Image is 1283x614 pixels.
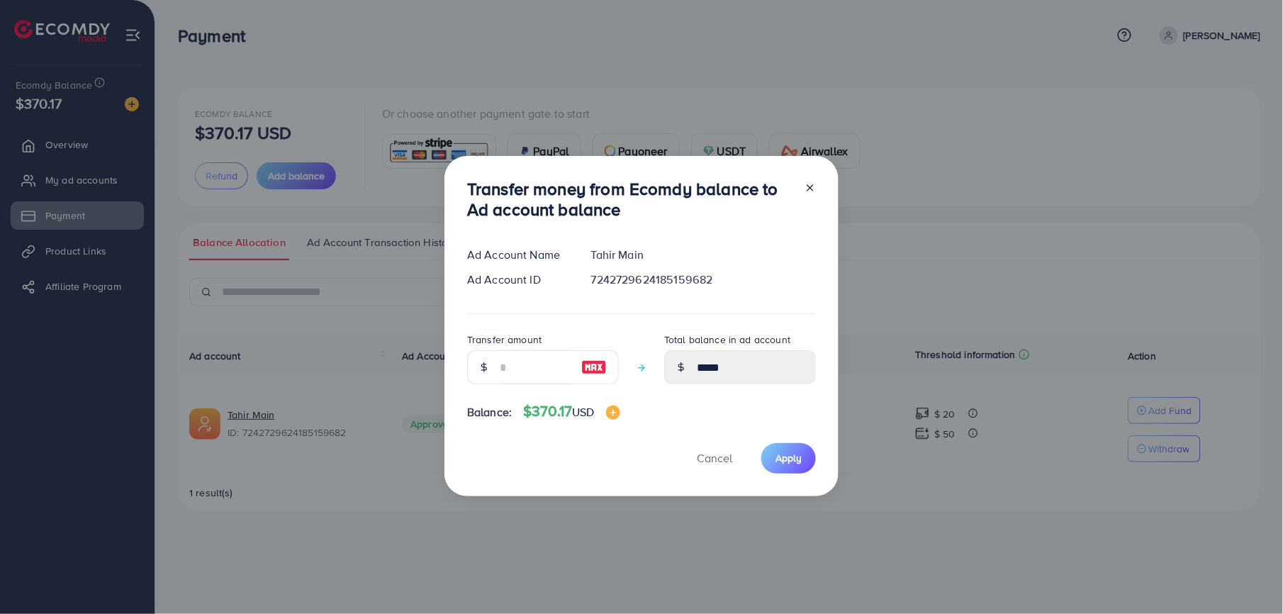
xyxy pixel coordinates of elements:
button: Apply [761,443,816,474]
div: Ad Account Name [456,247,580,263]
h3: Transfer money from Ecomdy balance to Ad account balance [467,179,793,220]
button: Cancel [679,443,750,474]
div: 7242729624185159682 [580,272,827,288]
img: image [606,406,620,420]
span: Apply [775,451,802,465]
span: USD [572,404,594,420]
iframe: Chat [1223,550,1272,603]
label: Total balance in ad account [664,333,790,347]
div: Tahir Main [580,247,827,263]
img: image [581,359,607,376]
label: Transfer amount [467,333,542,347]
span: Cancel [697,450,732,466]
h4: $370.17 [523,403,620,420]
div: Ad Account ID [456,272,580,288]
span: Balance: [467,404,512,420]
